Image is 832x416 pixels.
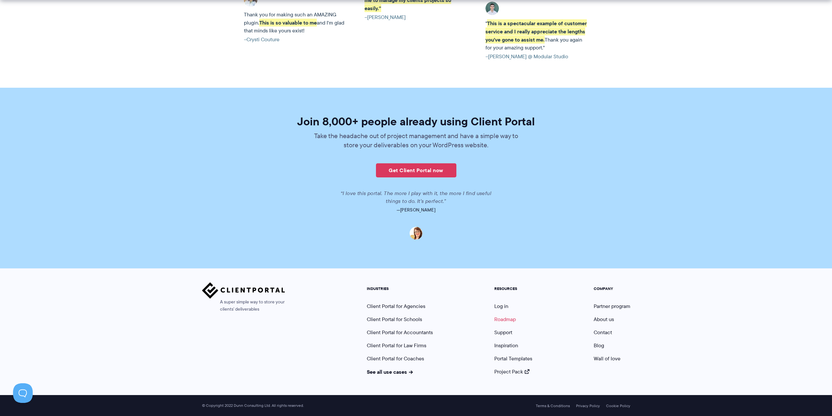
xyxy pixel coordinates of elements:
[494,286,532,291] h5: RESOURCES
[367,355,424,362] a: Client Portal for Coaches
[367,368,413,376] a: See all use cases
[606,404,630,408] a: Cookie Policy
[594,342,604,349] a: Blog
[367,329,433,336] a: Client Portal for Accountants
[494,316,516,323] a: Roadmap
[365,13,467,21] cite: –[PERSON_NAME]
[594,329,612,336] a: Contact
[494,329,512,336] a: Support
[333,190,500,205] p: “I love this portal. The more I play with it, the more I find useful things to do. It’s perfect.”
[494,342,518,349] a: Inspiration
[367,316,422,323] a: Client Portal for Schools
[202,298,285,313] span: A super simple way to store your clients' deliverables
[485,19,588,52] p: " Thank you again for your amazing support."
[367,302,425,310] a: Client Portal for Agencies
[310,131,522,150] p: Take the headache out of project management and have a simple way to store your deliverables on y...
[594,302,630,310] a: Partner program
[199,403,307,408] span: © Copyright 2022 Dunn Consulting Ltd. All rights reserved.
[576,404,600,408] a: Privacy Policy
[485,19,587,44] strong: This is a spectacular example of customer service and I really appreciate the lengths you've gone...
[594,286,630,291] h5: COMPANY
[232,205,600,214] p: —[PERSON_NAME]
[494,355,532,362] a: Portal Templates
[376,163,456,177] a: Get Client Portal now
[244,11,347,35] p: Thank you for making such an AMAZING plugin. and I'm glad that minds like yours exist!
[367,286,433,291] h5: INDUSTRIES
[536,404,570,408] a: Terms & Conditions
[485,53,588,61] cite: –[PERSON_NAME] @ Modular Studio
[367,342,426,349] a: Client Portal for Law Firms
[232,116,600,127] h2: Join 8,000+ people already using Client Portal
[494,368,530,375] a: Project Pack
[494,302,508,310] a: Log in
[244,36,347,44] cite: –Crysti Couture
[259,19,317,27] strong: This is so valuable to me
[594,316,614,323] a: About us
[594,355,620,362] a: Wall of love
[13,383,33,403] iframe: Toggle Customer Support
